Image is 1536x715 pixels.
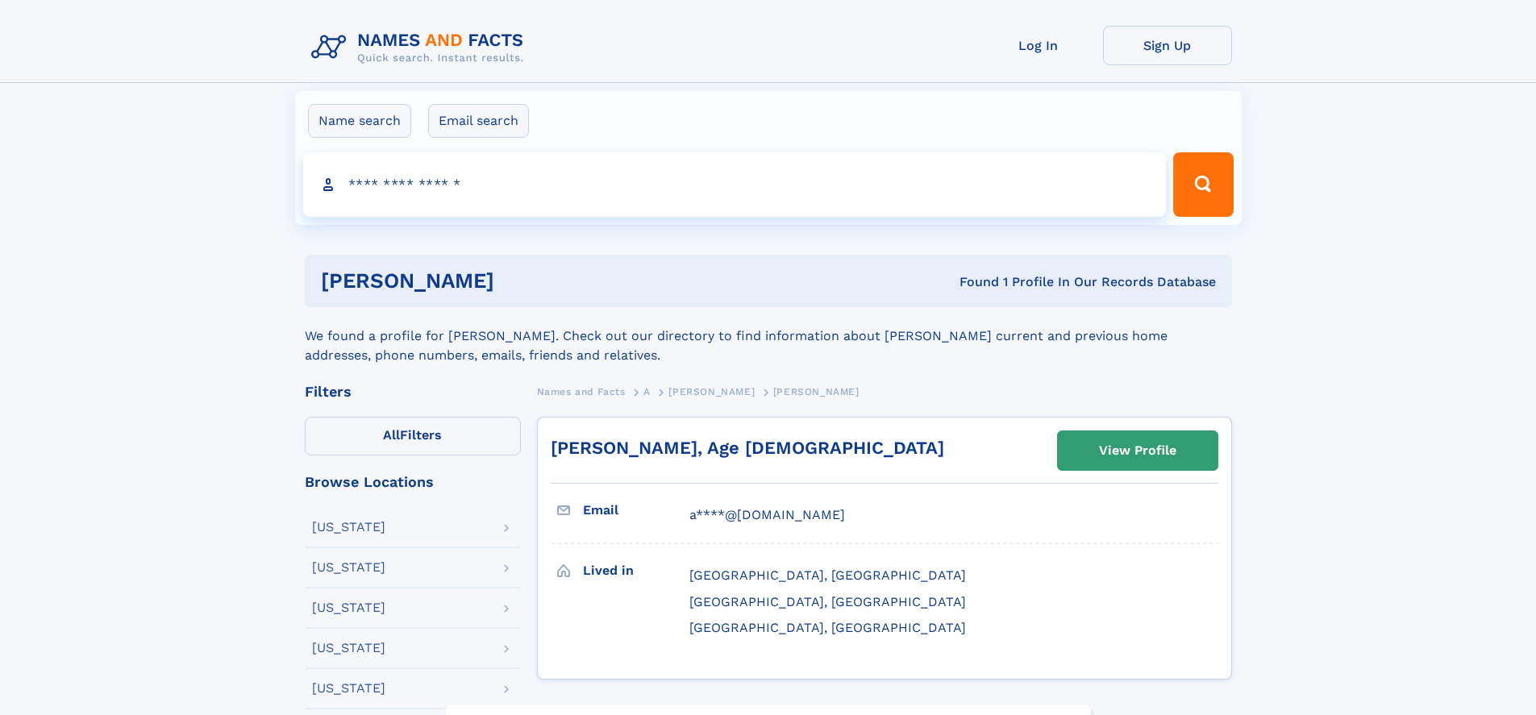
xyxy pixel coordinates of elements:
a: Names and Facts [537,381,626,401]
span: [PERSON_NAME] [668,386,755,397]
span: [GEOGRAPHIC_DATA], [GEOGRAPHIC_DATA] [689,594,966,609]
h3: Lived in [583,557,689,584]
div: Filters [305,385,521,399]
a: A [643,381,651,401]
a: View Profile [1058,431,1218,470]
button: Search Button [1173,152,1233,217]
div: [US_STATE] [312,682,385,695]
div: Browse Locations [305,475,521,489]
a: Sign Up [1103,26,1232,65]
span: [GEOGRAPHIC_DATA], [GEOGRAPHIC_DATA] [689,620,966,635]
div: [US_STATE] [312,561,385,574]
img: Logo Names and Facts [305,26,537,69]
h3: Email [583,497,689,524]
label: Name search [308,104,411,138]
a: [PERSON_NAME], Age [DEMOGRAPHIC_DATA] [551,438,944,458]
input: search input [303,152,1167,217]
span: A [643,386,651,397]
span: All [383,427,400,443]
div: Found 1 Profile In Our Records Database [726,273,1216,291]
div: [US_STATE] [312,601,385,614]
div: [US_STATE] [312,642,385,655]
div: We found a profile for [PERSON_NAME]. Check out our directory to find information about [PERSON_N... [305,307,1232,365]
a: [PERSON_NAME] [668,381,755,401]
span: [PERSON_NAME] [773,386,860,397]
div: [US_STATE] [312,521,385,534]
label: Filters [305,417,521,455]
label: Email search [428,104,529,138]
div: View Profile [1099,432,1176,469]
a: Log In [974,26,1103,65]
h1: [PERSON_NAME] [321,271,727,291]
span: [GEOGRAPHIC_DATA], [GEOGRAPHIC_DATA] [689,567,966,583]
